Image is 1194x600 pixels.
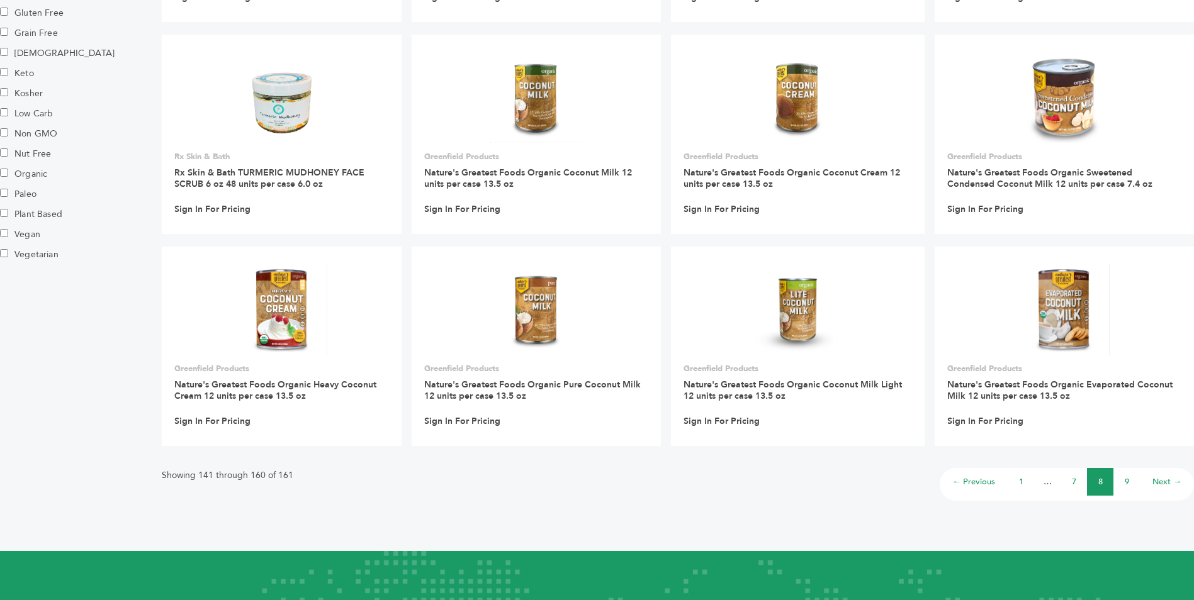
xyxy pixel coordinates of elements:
[424,416,500,427] a: Sign In For Pricing
[684,416,760,427] a: Sign In For Pricing
[236,264,328,355] img: Nature's Greatest Foods Organic Heavy Coconut Cream 12 units per case 13.5 oz
[424,167,632,190] a: Nature's Greatest Foods Organic Coconut Milk 12 units per case 13.5 oz
[162,468,293,483] p: Showing 141 through 160 of 161
[947,416,1023,427] a: Sign In For Pricing
[1098,476,1103,487] a: 8
[752,52,843,143] img: Nature's Greatest Foods Organic Coconut Cream 12 units per case 13.5 oz
[236,52,327,143] img: Rx Skin & Bath TURMERIC MUDHONEY FACE SCRUB 6 oz 48 units per case 6.0 oz
[1152,476,1181,487] a: Next →
[424,363,648,374] p: Greenfield Products
[424,204,500,215] a: Sign In For Pricing
[174,151,389,162] p: Rx Skin & Bath
[174,204,251,215] a: Sign In For Pricing
[684,204,760,215] a: Sign In For Pricing
[1018,264,1110,355] img: Nature's Greatest Foods Organic Evaporated Coconut Milk 12 units per case 13.5 oz
[684,363,912,374] p: Greenfield Products
[684,167,900,190] a: Nature's Greatest Foods Organic Coconut Cream 12 units per case 13.5 oz
[424,379,641,402] a: Nature's Greatest Foods Organic Pure Coconut Milk 12 units per case 13.5 oz
[952,476,995,487] a: ← Previous
[174,167,364,190] a: Rx Skin & Bath TURMERIC MUDHONEY FACE SCRUB 6 oz 48 units per case 6.0 oz
[947,379,1173,402] a: Nature's Greatest Foods Organic Evaporated Coconut Milk 12 units per case 13.5 oz
[684,379,902,402] a: Nature's Greatest Foods Organic Coconut Milk Light 12 units per case 13.5 oz
[1125,476,1129,487] a: 9
[174,379,376,402] a: Nature's Greatest Foods Organic Heavy Coconut Cream 12 units per case 13.5 oz
[752,264,843,355] img: Nature's Greatest Foods Organic Coconut Milk Light 12 units per case 13.5 oz
[684,151,912,162] p: Greenfield Products
[947,151,1181,162] p: Greenfield Products
[174,416,251,427] a: Sign In For Pricing
[491,264,582,355] img: Nature's Greatest Foods Organic Pure Coconut Milk 12 units per case 13.5 oz
[424,151,648,162] p: Greenfield Products
[1019,476,1023,487] a: 1
[174,363,389,374] p: Greenfield Products
[947,204,1023,215] a: Sign In For Pricing
[1072,476,1076,487] a: 7
[1034,468,1061,496] li: …
[947,363,1181,374] p: Greenfield Products
[1018,52,1110,143] img: Nature's Greatest Foods Organic Sweetened Condensed Coconut Milk 12 units per case 7.4 oz
[490,52,582,143] img: Nature's Greatest Foods Organic Coconut Milk 12 units per case 13.5 oz
[947,167,1152,190] a: Nature's Greatest Foods Organic Sweetened Condensed Coconut Milk 12 units per case 7.4 oz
